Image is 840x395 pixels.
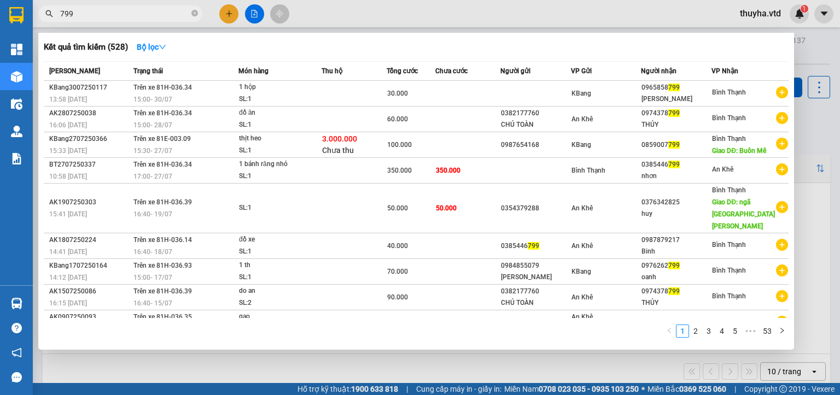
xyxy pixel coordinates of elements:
[239,158,321,170] div: 1 bánh răng nhỏ
[571,313,593,321] span: An Khê
[322,146,354,155] span: Chưa thu
[133,299,172,307] span: 16:40 - 15/07
[571,293,593,301] span: An Khê
[571,204,593,212] span: An Khê
[641,197,711,208] div: 0376342825
[133,313,192,321] span: Trên xe 81H-036.35
[49,234,130,246] div: AK1807250224
[571,268,591,275] span: KBang
[387,293,408,301] span: 90.000
[387,268,408,275] span: 70.000
[239,285,321,297] div: do an
[11,71,22,82] img: warehouse-icon
[712,186,746,194] span: Bình Thạnh
[49,121,87,129] span: 16:06 [DATE]
[9,7,24,23] img: logo-vxr
[776,264,788,276] span: plus-circle
[641,260,711,272] div: 0976262
[387,90,408,97] span: 30.000
[501,272,570,283] div: [PERSON_NAME]
[571,141,591,149] span: KBang
[239,260,321,272] div: 1 th
[712,292,746,300] span: Bình Thạnh
[712,135,746,143] span: Bình Thạnh
[133,198,192,206] span: Trên xe 81H-036.39
[712,267,746,274] span: Bình Thạnh
[641,82,711,93] div: 0965858
[239,133,321,145] div: thịt heo
[641,246,711,257] div: Binh
[322,67,342,75] span: Thu hộ
[49,286,130,297] div: AK1507250086
[133,96,172,103] span: 15:00 - 30/07
[641,108,711,119] div: 0974378
[45,10,53,17] span: search
[641,208,711,220] div: huy
[641,170,711,182] div: nhơn
[663,325,676,338] button: left
[133,210,172,218] span: 16:40 - 19/07
[191,9,198,19] span: close-circle
[715,325,728,338] li: 4
[728,325,742,338] li: 5
[239,202,321,214] div: SL: 1
[49,67,100,75] span: [PERSON_NAME]
[501,297,570,309] div: CHÚ TOÀN
[501,119,570,131] div: CHÚ TOÀN
[239,234,321,246] div: đồ xe
[387,115,408,123] span: 60.000
[501,286,570,297] div: 0382177760
[641,119,711,131] div: THỦY
[238,67,269,75] span: Món hàng
[133,135,191,143] span: Trên xe 81E-003.09
[501,240,570,252] div: 0385446
[501,139,570,151] div: 0987654168
[133,248,172,256] span: 16:40 - 18/07
[387,204,408,212] span: 50.000
[571,167,605,174] span: Bình Thạnh
[663,325,676,338] li: Previous Page
[239,81,321,93] div: 1 hộp
[641,286,711,297] div: 0974378
[759,325,775,338] li: 53
[137,43,166,51] strong: Bộ lọc
[11,323,22,333] span: question-circle
[776,239,788,251] span: plus-circle
[712,198,775,230] span: Giao DĐ: ngã [GEOGRAPHIC_DATA][PERSON_NAME]
[239,119,321,131] div: SL: 1
[742,325,759,338] span: •••
[49,248,87,256] span: 14:41 [DATE]
[11,98,22,110] img: warehouse-icon
[571,67,592,75] span: VP Gửi
[712,147,766,155] span: Giao DĐ: Buôn Mê
[49,159,130,170] div: BT2707250337
[239,93,321,105] div: SL: 1
[133,236,192,244] span: Trên xe 81H-036.14
[49,210,87,218] span: 15:41 [DATE]
[133,274,172,281] span: 15:00 - 17/07
[11,153,22,164] img: solution-icon
[11,44,22,55] img: dashboard-icon
[436,204,457,212] span: 50.000
[702,325,715,338] li: 3
[133,84,192,91] span: Trên xe 81H-036.34
[641,234,711,246] div: 0987879217
[501,203,570,214] div: 0354379288
[668,109,680,117] span: 799
[239,246,321,258] div: SL: 1
[776,86,788,98] span: plus-circle
[641,297,711,309] div: THỦY
[712,114,746,122] span: Bình Thạnh
[501,260,570,272] div: 0984855079
[775,325,789,338] li: Next Page
[387,242,408,250] span: 40.000
[49,299,87,307] span: 16:15 [DATE]
[776,316,788,328] span: plus-circle
[49,311,130,323] div: AK0907250093
[760,325,775,337] a: 53
[133,287,192,295] span: Trên xe 81H-036.39
[668,161,680,168] span: 799
[387,67,418,75] span: Tổng cước
[49,108,130,119] div: AK2807250038
[775,325,789,338] button: right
